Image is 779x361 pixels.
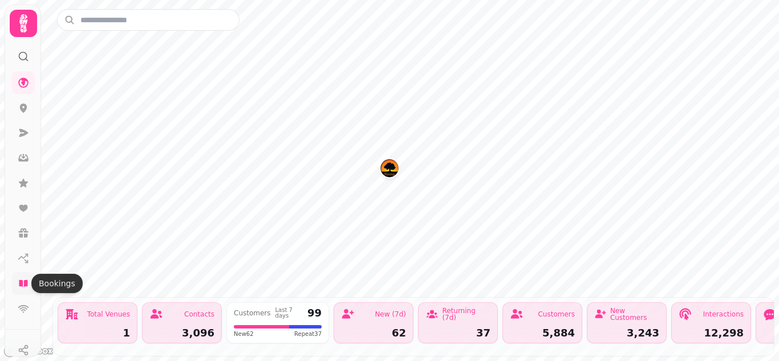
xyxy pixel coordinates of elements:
a: Mapbox logo [3,344,54,358]
button: The Rising Sun [380,159,399,177]
div: Customers [234,310,271,317]
div: Last 7 days [275,307,303,319]
div: New (7d) [375,311,406,318]
span: New 62 [234,330,254,338]
div: Customers [538,311,575,318]
div: 99 [307,308,322,318]
div: 1 [65,328,130,338]
div: Returning (7d) [442,307,490,321]
div: Contacts [184,311,214,318]
div: 3,243 [594,328,659,338]
div: 37 [425,328,490,338]
span: Repeat 37 [294,330,322,338]
div: Total Venues [87,311,130,318]
div: Bookings [31,274,83,293]
div: Map marker [380,159,399,181]
div: 5,884 [510,328,575,338]
div: New Customers [610,307,659,321]
div: 3,096 [149,328,214,338]
div: Interactions [703,311,744,318]
div: 62 [341,328,406,338]
div: 12,298 [679,328,744,338]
